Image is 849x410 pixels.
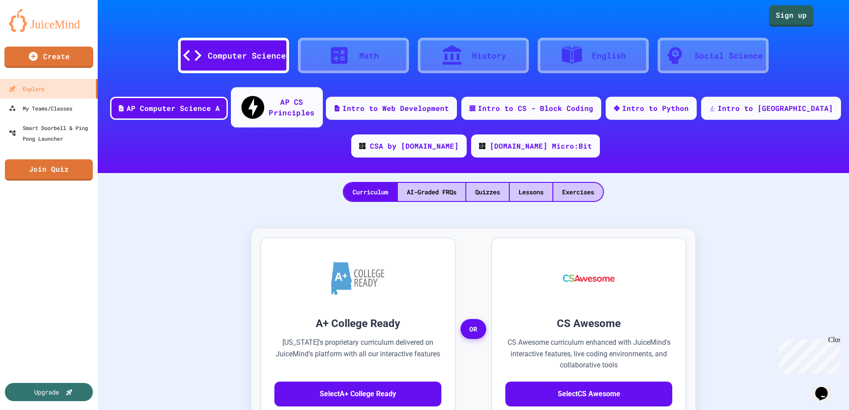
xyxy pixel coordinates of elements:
div: AI-Graded FRQs [398,183,465,201]
a: Create [4,47,93,68]
img: A+ College Ready [331,262,385,295]
div: Quizzes [466,183,509,201]
button: SelectA+ College Ready [274,382,441,406]
div: Upgrade [34,387,59,397]
p: [US_STATE]'s proprietary curriculum delivered on JuiceMind's platform with all our interactive fe... [274,337,441,371]
span: OR [460,319,486,339]
p: CS Awesome curriculum enhanced with JuiceMind's interactive features, live coding environments, a... [505,337,672,371]
div: Intro to Python [622,103,689,114]
img: CODE_logo_RGB.png [479,143,485,149]
div: Intro to CS - Block Coding [478,103,593,114]
div: Explore [9,83,44,94]
div: Chat with us now!Close [4,4,61,56]
div: Exercises [553,183,603,201]
div: CSA by [DOMAIN_NAME] [370,141,459,151]
div: Lessons [510,183,552,201]
div: Smart Doorbell & Ping Pong Launcher [9,122,94,144]
div: [DOMAIN_NAME] Micro:Bit [490,141,592,151]
a: Join Quiz [5,159,93,181]
img: logo-orange.svg [9,9,89,32]
div: Intro to [GEOGRAPHIC_DATA] [718,103,833,114]
div: History [472,50,506,62]
img: CODE_logo_RGB.png [359,143,365,149]
div: English [592,50,626,62]
h3: A+ College Ready [274,315,441,331]
div: Computer Science [208,50,286,62]
div: Intro to Web Development [342,103,449,114]
div: Math [359,50,379,62]
button: SelectCS Awesome [505,382,672,406]
img: CS Awesome [554,252,624,305]
div: AP CS Principles [269,96,314,118]
h3: CS Awesome [505,315,672,331]
div: Curriculum [344,183,397,201]
iframe: chat widget [775,336,840,374]
div: My Teams/Classes [9,103,72,114]
div: Social Science [694,50,763,62]
div: AP Computer Science A [127,103,220,114]
a: Sign up [769,5,813,27]
iframe: chat widget [812,375,840,401]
